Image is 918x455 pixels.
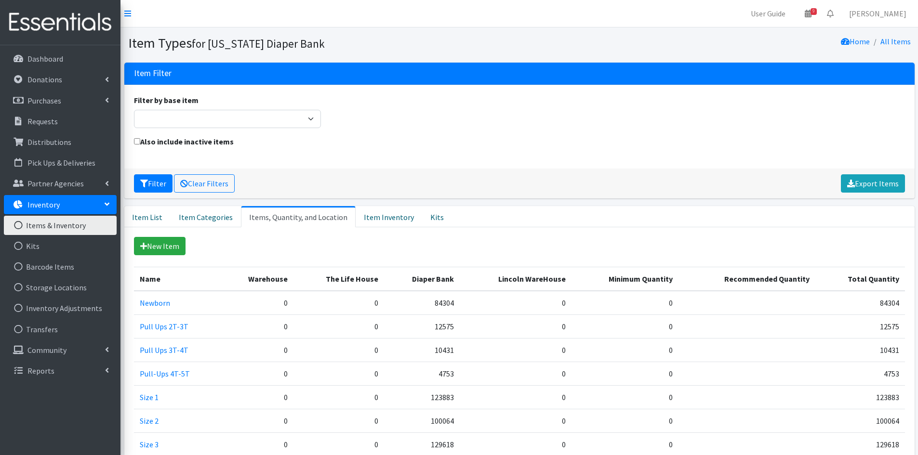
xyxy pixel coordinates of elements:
[841,4,914,23] a: [PERSON_NAME]
[27,158,95,168] p: Pick Ups & Deliveries
[384,409,460,432] td: 100064
[460,409,572,432] td: 0
[460,385,572,409] td: 0
[27,54,63,64] p: Dashboard
[572,267,679,291] th: Minimum Quantity
[4,216,117,235] a: Items & Inventory
[140,392,159,402] a: Size 1
[221,314,293,338] td: 0
[815,409,905,432] td: 100064
[192,37,325,51] small: for [US_STATE] Diaper Bank
[4,153,117,172] a: Pick Ups & Deliveries
[134,136,234,147] label: Also include inactive items
[815,338,905,362] td: 10431
[293,291,384,315] td: 0
[815,385,905,409] td: 123883
[128,35,516,52] h1: Item Types
[221,409,293,432] td: 0
[140,440,159,449] a: Size 3
[140,322,188,331] a: Pull Ups 2T-3T
[174,174,235,193] a: Clear Filters
[815,362,905,385] td: 4753
[140,298,170,308] a: Newborn
[797,4,819,23] a: 9
[811,8,817,15] span: 9
[134,68,172,78] h3: Item Filter
[293,362,384,385] td: 0
[4,174,117,193] a: Partner Agencies
[4,49,117,68] a: Dashboard
[356,206,422,227] a: Item Inventory
[221,338,293,362] td: 0
[221,362,293,385] td: 0
[134,267,221,291] th: Name
[293,385,384,409] td: 0
[124,206,171,227] a: Item List
[221,267,293,291] th: Warehouse
[134,138,140,144] input: Also include inactive items
[221,291,293,315] td: 0
[134,94,199,106] label: Filter by base item
[815,267,905,291] th: Total Quantity
[134,237,186,255] a: New Item
[27,179,84,188] p: Partner Agencies
[4,70,117,89] a: Donations
[4,320,117,339] a: Transfers
[4,257,117,276] a: Barcode Items
[27,75,62,84] p: Donations
[460,314,572,338] td: 0
[384,291,460,315] td: 84304
[422,206,452,227] a: Kits
[27,366,54,376] p: Reports
[384,362,460,385] td: 4753
[4,361,117,380] a: Reports
[4,6,117,39] img: HumanEssentials
[572,409,679,432] td: 0
[743,4,793,23] a: User Guide
[4,278,117,297] a: Storage Locations
[27,345,67,355] p: Community
[572,314,679,338] td: 0
[27,96,61,105] p: Purchases
[815,314,905,338] td: 12575
[460,338,572,362] td: 0
[293,267,384,291] th: The Life House
[4,132,117,152] a: Distributions
[293,409,384,432] td: 0
[27,117,58,126] p: Requests
[4,236,117,256] a: Kits
[221,385,293,409] td: 0
[4,91,117,110] a: Purchases
[841,37,870,46] a: Home
[572,291,679,315] td: 0
[4,299,117,318] a: Inventory Adjustments
[27,137,71,147] p: Distributions
[572,362,679,385] td: 0
[241,206,356,227] a: Items, Quantity, and Location
[815,291,905,315] td: 84304
[4,340,117,360] a: Community
[460,362,572,385] td: 0
[384,267,460,291] th: Diaper Bank
[4,195,117,214] a: Inventory
[384,338,460,362] td: 10431
[384,314,460,338] td: 12575
[293,314,384,338] td: 0
[27,200,60,209] p: Inventory
[293,338,384,362] td: 0
[460,291,572,315] td: 0
[134,174,173,193] button: Filter
[572,385,679,409] td: 0
[384,385,460,409] td: 123883
[171,206,241,227] a: Item Categories
[679,267,815,291] th: Recommended Quantity
[4,112,117,131] a: Requests
[140,369,190,378] a: Pull-Ups 4T-5T
[841,174,905,193] a: Export Items
[140,416,159,426] a: Size 2
[572,338,679,362] td: 0
[460,267,572,291] th: Lincoln WareHouse
[140,345,188,355] a: Pull Ups 3T-4T
[880,37,911,46] a: All Items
